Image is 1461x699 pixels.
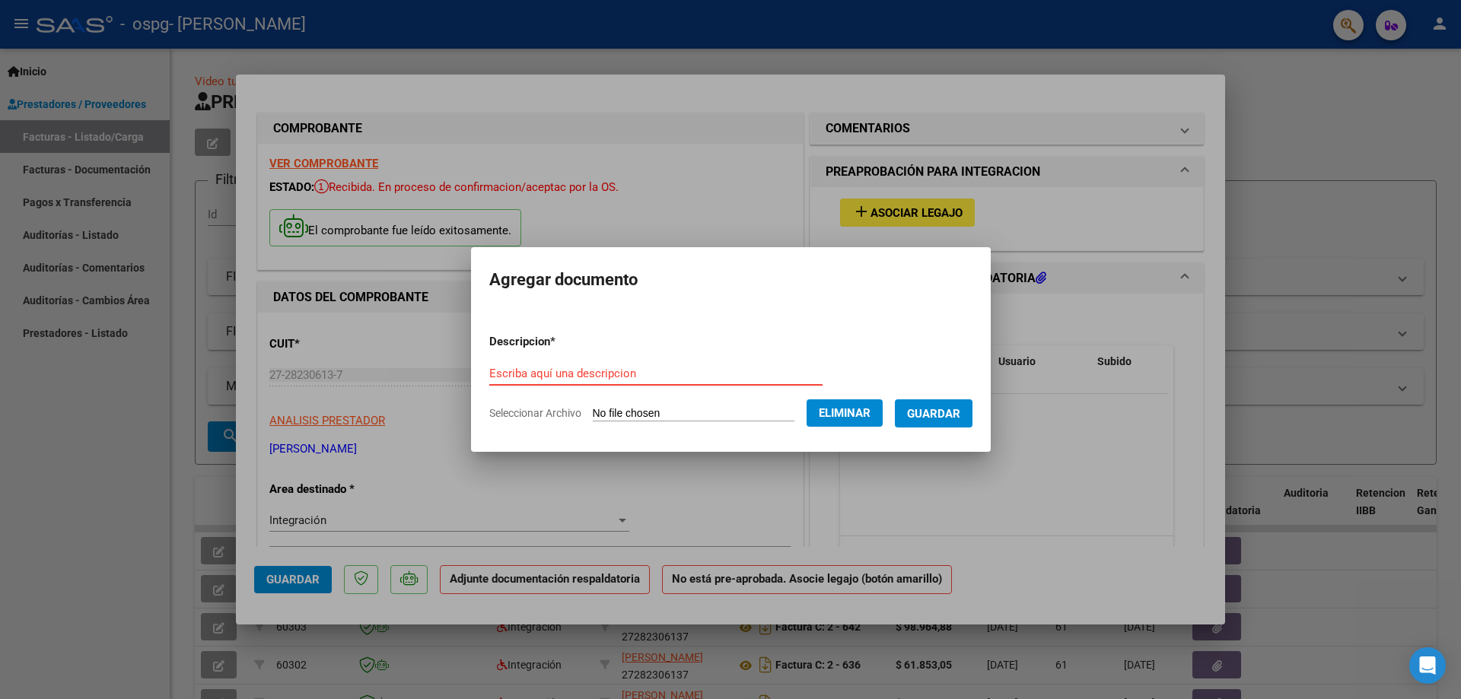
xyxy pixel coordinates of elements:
[489,407,581,419] span: Seleccionar Archivo
[1409,647,1446,684] div: Open Intercom Messenger
[807,399,883,427] button: Eliminar
[907,407,960,421] span: Guardar
[819,406,871,420] span: Eliminar
[895,399,972,427] button: Guardar
[489,265,972,294] h2: Agregar documento
[489,333,635,351] p: Descripcion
